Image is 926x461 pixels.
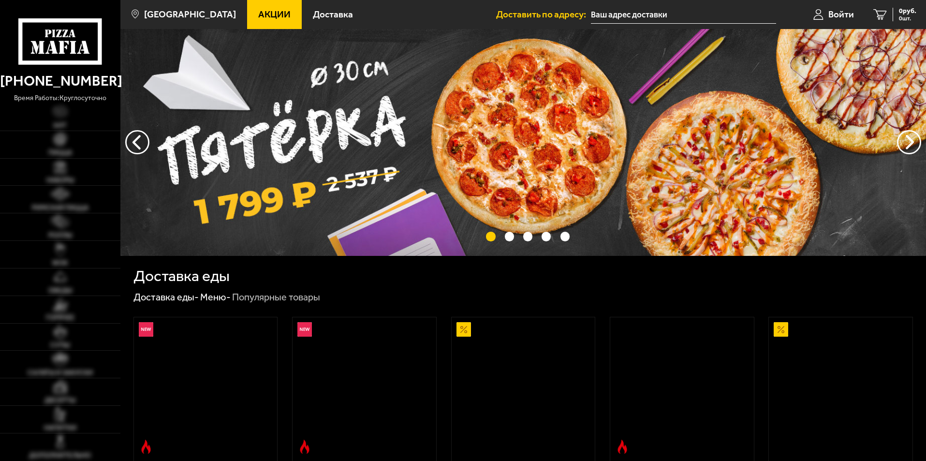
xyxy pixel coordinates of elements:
span: Салаты и закуски [28,370,93,376]
h1: Доставка еды [133,268,230,284]
a: АкционныйАль-Шам 25 см (тонкое тесто) [452,317,595,459]
span: Доставить по адресу: [496,10,591,19]
a: НовинкаОстрое блюдоРимская с креветками [134,317,278,459]
button: точки переключения [486,232,495,241]
span: 0 шт. [899,15,916,21]
img: Острое блюдо [615,440,630,454]
a: Меню- [200,291,231,303]
span: Хит [53,122,67,129]
button: точки переключения [505,232,514,241]
span: Супы [50,342,70,349]
span: [GEOGRAPHIC_DATA] [144,10,236,19]
span: Римская пицца [32,205,88,211]
img: Новинка [139,322,153,337]
a: Острое блюдоБиф чили 25 см (толстое с сыром) [610,317,754,459]
span: Пицца [48,149,72,156]
a: АкционныйПепперони 25 см (толстое с сыром) [769,317,912,459]
span: WOK [52,260,68,267]
button: точки переключения [560,232,570,241]
img: Акционный [456,322,471,337]
img: Острое блюдо [139,440,153,454]
span: Напитки [44,425,76,431]
span: Доставка [313,10,353,19]
span: Акции [258,10,291,19]
span: 0 руб. [899,8,916,15]
button: точки переключения [542,232,551,241]
img: Акционный [774,322,788,337]
span: Дополнительно [29,452,91,459]
span: Обеды [48,287,72,294]
span: Роллы [48,232,72,239]
a: НовинкаОстрое блюдоРимская с мясным ассорти [293,317,436,459]
span: Наборы [46,177,74,184]
span: Горячее [46,314,74,321]
span: Войти [828,10,854,19]
span: Десерты [44,397,75,404]
button: предыдущий [897,130,921,154]
input: Ваш адрес доставки [591,6,776,24]
button: следующий [125,130,149,154]
div: Популярные товары [232,291,320,304]
img: Новинка [297,322,312,337]
img: Острое блюдо [297,440,312,454]
a: Доставка еды- [133,291,199,303]
button: точки переключения [523,232,532,241]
